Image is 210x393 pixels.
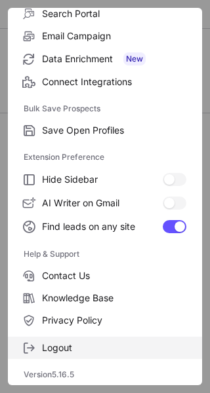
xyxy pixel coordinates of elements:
[42,197,163,209] span: AI Writer on Gmail
[8,168,202,191] label: Hide Sidebar
[24,98,186,119] label: Bulk Save Prospects
[8,364,202,385] div: Version 5.16.5
[42,342,186,354] span: Logout
[8,191,202,215] label: AI Writer on Gmail
[8,309,202,331] label: Privacy Policy
[8,3,202,25] label: Search Portal
[42,76,186,88] span: Connect Integrations
[8,119,202,141] label: Save Open Profiles
[8,337,202,359] label: Logout
[8,25,202,47] label: Email Campaign
[8,215,202,238] label: Find leads on any site
[42,52,186,65] span: Data Enrichment
[123,52,146,65] span: New
[8,47,202,71] label: Data Enrichment New
[8,287,202,309] label: Knowledge Base
[42,292,186,304] span: Knowledge Base
[42,30,186,42] span: Email Campaign
[24,244,186,265] label: Help & Support
[42,124,186,136] span: Save Open Profiles
[42,314,186,326] span: Privacy Policy
[42,221,163,233] span: Find leads on any site
[8,265,202,287] label: Contact Us
[8,71,202,93] label: Connect Integrations
[24,147,186,168] label: Extension Preference
[42,8,186,20] span: Search Portal
[42,270,186,282] span: Contact Us
[42,174,163,185] span: Hide Sidebar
